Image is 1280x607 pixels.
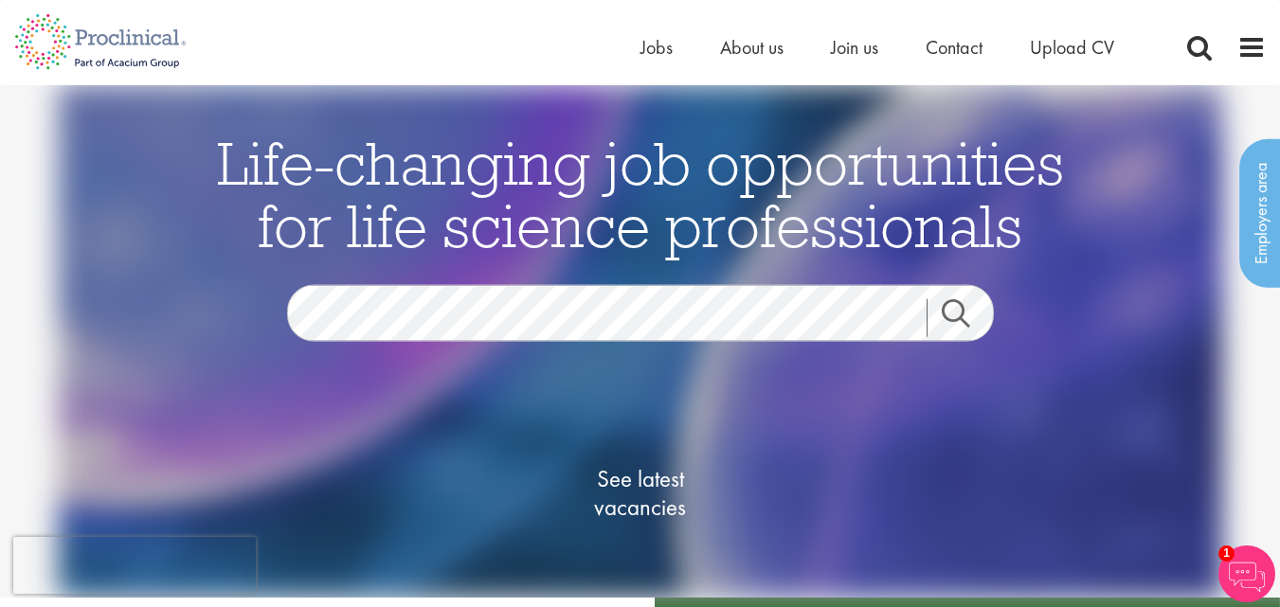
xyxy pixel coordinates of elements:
[1218,545,1275,602] img: Chatbot
[831,35,878,60] a: Join us
[927,298,1008,336] a: Job search submit button
[546,388,735,597] a: See latestvacancies
[720,35,784,60] a: About us
[1030,35,1114,60] a: Upload CV
[546,464,735,521] span: See latest vacancies
[1218,545,1235,562] span: 1
[217,124,1064,262] span: Life-changing job opportunities for life science professionals
[640,35,673,60] a: Jobs
[926,35,983,60] a: Contact
[13,537,256,594] iframe: reCAPTCHA
[58,85,1222,598] img: candidate home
